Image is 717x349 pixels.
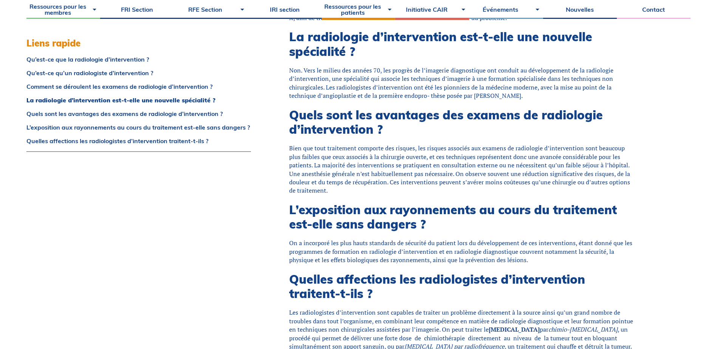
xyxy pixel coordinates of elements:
a: Qu’est-ce qu’un radiologiste d’intervention ? [26,70,251,76]
a: Qu’est-ce que la radiologie d’intervention ? [26,56,251,62]
p: On a incorporé les plus hauts standards de sécurité du patient lors du développement de ces inter... [289,239,634,264]
a: La radiologie d’intervention est-t-elle une nouvelle spécialité ? [26,97,251,103]
a: L’exposition aux rayonnements au cours du traitement est-elle sans dangers ? [26,124,251,130]
h2: Quelles affections les radiologistes d’intervention traitent-t-ils ? [289,272,634,301]
a: Quels sont les avantages des examens de radiologie d’intervention ? [26,111,251,117]
h2: L’exposition aux rayonnements au cours du traitement est-elle sans dangers ? [289,202,634,232]
h2: La radiologie d’intervention est-t-elle une nouvelle spécialité ? [289,29,634,59]
h2: Quels sont les avantages des examens de radiologie d’intervention ? [289,108,634,137]
strong: [MEDICAL_DATA] [489,325,540,334]
p: Bien que tout traitement comporte des risques, les risques associés aux examens de radiologie d’i... [289,144,634,195]
a: Quelles affections les radiologistes d’intervention traitent-t-ils ? [26,138,251,144]
em: chimio-[MEDICAL_DATA] [548,325,618,334]
a: Comment se déroulent les examens de radiologie d’intervention ? [26,83,251,90]
h3: Liens rapide [26,38,251,49]
p: Non. Vers le milieu des années 70, les progrès de l’imagerie diagnostique ont conduit au développ... [289,66,634,100]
